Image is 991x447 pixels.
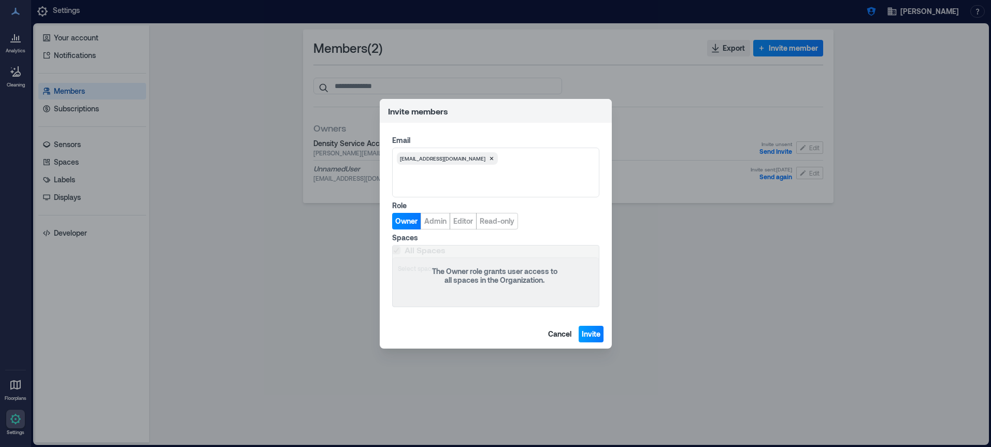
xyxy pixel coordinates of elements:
label: Email [392,135,597,146]
span: Admin [424,216,447,226]
button: Owner [392,213,421,229]
span: Read-only [480,216,514,226]
button: Admin [421,213,450,229]
button: Editor [450,213,477,229]
span: Editor [453,216,473,226]
span: Cancel [548,329,571,339]
button: Read-only [476,213,518,229]
header: Invite members [380,99,612,123]
span: [EMAIL_ADDRESS][DOMAIN_NAME] [400,154,485,163]
button: Cancel [545,326,575,342]
label: Role [392,200,597,211]
span: Invite [582,329,600,339]
button: Invite [579,326,604,342]
div: The Owner role grants user access to all spaces in the Organization. [428,267,561,285]
label: Spaces [392,233,597,243]
span: Owner [395,216,418,226]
